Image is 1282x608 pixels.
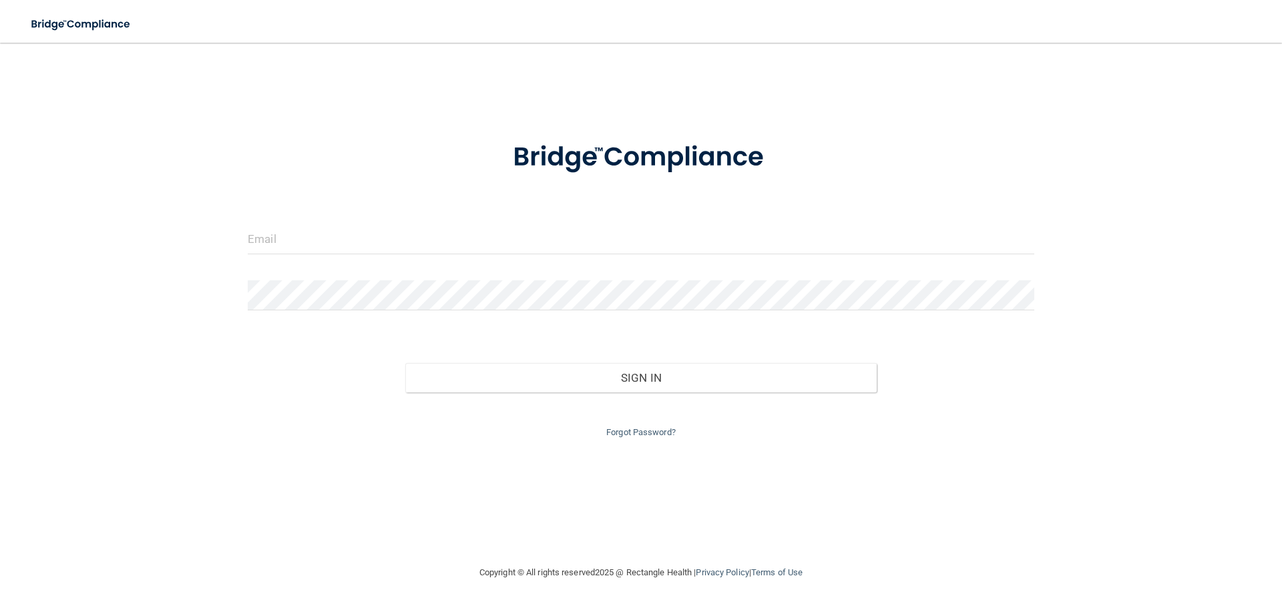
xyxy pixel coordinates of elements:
[248,224,1034,254] input: Email
[405,363,877,392] button: Sign In
[751,567,803,577] a: Terms of Use
[1051,513,1266,567] iframe: Drift Widget Chat Controller
[397,551,885,594] div: Copyright © All rights reserved 2025 @ Rectangle Health | |
[696,567,749,577] a: Privacy Policy
[606,427,676,437] a: Forgot Password?
[20,11,143,38] img: bridge_compliance_login_screen.278c3ca4.svg
[485,123,797,192] img: bridge_compliance_login_screen.278c3ca4.svg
